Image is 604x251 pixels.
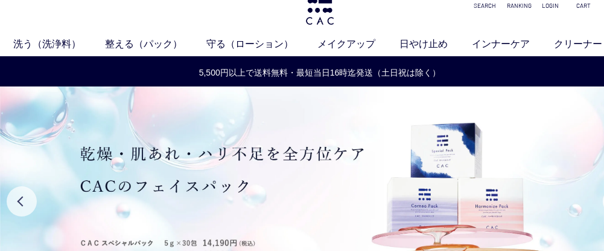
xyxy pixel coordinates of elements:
[13,37,105,51] a: 洗う（洗浄料）
[105,37,206,51] a: 整える（パック）
[317,37,399,51] a: メイクアップ
[399,37,472,51] a: 日やけ止め
[507,1,528,10] p: RANKING
[206,37,317,51] a: 守る（ローション）
[472,37,554,51] a: インナーケア
[573,1,594,10] p: CART
[474,1,495,10] p: SEARCH
[7,186,37,217] button: Previous
[540,1,561,10] p: LOGIN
